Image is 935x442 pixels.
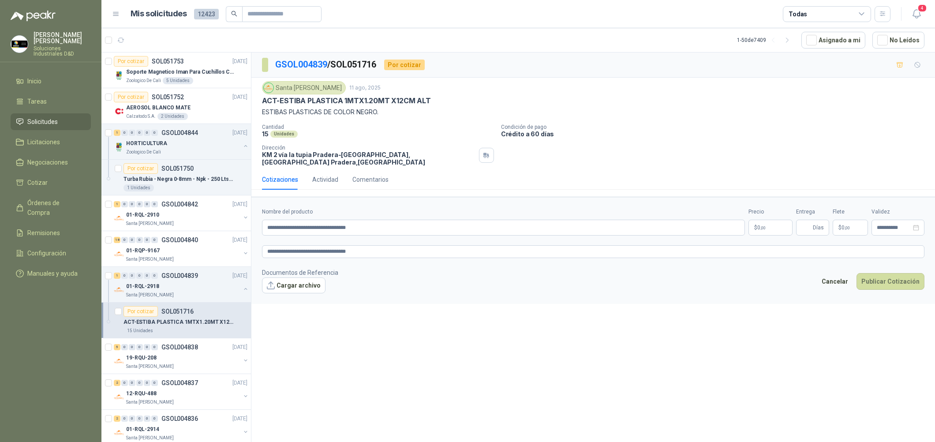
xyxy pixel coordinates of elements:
[114,249,124,259] img: Company Logo
[144,130,150,136] div: 0
[151,273,158,279] div: 0
[144,237,150,243] div: 0
[114,199,249,227] a: 1 0 0 0 0 0 GSOL004842[DATE] Company Logo01-RQL-2910Santa [PERSON_NAME]
[144,273,150,279] div: 0
[161,416,198,422] p: GSOL004836
[262,268,338,277] p: Documentos de Referencia
[114,344,120,350] div: 5
[157,113,188,120] div: 2 Unidades
[126,211,159,219] p: 01-RQL-2910
[161,273,198,279] p: GSOL004839
[129,273,135,279] div: 0
[748,220,793,236] p: $0,00
[231,11,237,17] span: search
[129,237,135,243] div: 0
[121,273,128,279] div: 0
[833,220,868,236] p: $ 0,00
[262,145,475,151] p: Dirección
[126,113,156,120] p: Calzatodo S.A.
[114,127,249,156] a: 1 0 0 0 0 0 GSOL004844[DATE] Company LogoHORTICULTURAZoologico De Cali
[917,4,927,12] span: 4
[126,139,167,148] p: HORTICULTURA
[34,46,91,56] p: Soluciones Industriales D&D
[114,427,124,438] img: Company Logo
[126,77,161,84] p: Zoologico De Cali
[114,380,120,386] div: 2
[136,130,143,136] div: 0
[114,213,124,224] img: Company Logo
[264,83,273,93] img: Company Logo
[11,174,91,191] a: Cotizar
[232,236,247,244] p: [DATE]
[129,416,135,422] div: 0
[838,225,841,230] span: $
[11,93,91,110] a: Tareas
[161,201,198,207] p: GSOL004842
[123,175,233,184] p: Turba Rubia - Negra 0-8mm - Npk - 250 Lts - S200
[11,265,91,282] a: Manuales y ayuda
[27,157,68,167] span: Negociaciones
[126,363,174,370] p: Santa [PERSON_NAME]
[194,9,219,19] span: 12423
[262,81,346,94] div: Santa [PERSON_NAME]
[114,130,120,136] div: 1
[27,117,58,127] span: Solicitudes
[136,344,143,350] div: 0
[262,107,924,117] p: ESTIBAS PLASTICAS DE COLOR NEGRO.
[123,163,158,174] div: Por cotizar
[152,58,184,64] p: SOL051753
[833,208,868,216] label: Flete
[144,416,150,422] div: 0
[114,342,249,370] a: 5 0 0 0 0 0 GSOL004838[DATE] Company Logo19-RQU-208Santa [PERSON_NAME]
[813,220,824,235] span: Días
[871,208,924,216] label: Validez
[27,248,66,258] span: Configuración
[126,104,191,112] p: AEROSOL BLANCO MATE
[161,130,198,136] p: GSOL004844
[136,237,143,243] div: 0
[101,88,251,124] a: Por cotizarSOL051752[DATE] Company LogoAEROSOL BLANCO MATECalzatodo S.A.2 Unidades
[151,237,158,243] div: 0
[845,225,850,230] span: ,00
[121,130,128,136] div: 0
[909,6,924,22] button: 4
[232,343,247,352] p: [DATE]
[262,208,745,216] label: Nombre del producto
[27,178,48,187] span: Cotizar
[501,130,931,138] p: Crédito a 60 días
[114,92,148,102] div: Por cotizar
[101,52,251,88] a: Por cotizarSOL051753[DATE] Company LogoSoporte Magnetico Iman Para Cuchillos Cocina 37.5 Cm De Lu...
[126,247,160,255] p: 01-RQP-9167
[126,282,159,291] p: 01-RQL-2918
[501,124,931,130] p: Condición de pago
[801,32,865,49] button: Asignado a mi
[126,256,174,263] p: Santa [PERSON_NAME]
[796,208,829,216] label: Entrega
[262,151,475,166] p: KM 2 vía la tupia Pradera-[GEOGRAPHIC_DATA], [GEOGRAPHIC_DATA] Pradera , [GEOGRAPHIC_DATA]
[872,32,924,49] button: No Leídos
[121,201,128,207] div: 0
[126,390,157,398] p: 12-RQU-488
[232,200,247,209] p: [DATE]
[161,237,198,243] p: GSOL004840
[121,380,128,386] div: 0
[121,416,128,422] div: 0
[151,380,158,386] div: 0
[232,415,247,423] p: [DATE]
[27,228,60,238] span: Remisiones
[101,160,251,195] a: Por cotizarSOL051750Turba Rubia - Negra 0-8mm - Npk - 250 Lts - S2001 Unidades
[11,195,91,221] a: Órdenes de Compra
[126,220,174,227] p: Santa [PERSON_NAME]
[161,380,198,386] p: GSOL004837
[312,175,338,184] div: Actividad
[27,97,47,106] span: Tareas
[114,56,148,67] div: Por cotizar
[232,57,247,66] p: [DATE]
[841,225,850,230] span: 0
[114,285,124,295] img: Company Logo
[144,344,150,350] div: 0
[262,124,494,130] p: Cantidad
[114,235,249,263] a: 18 0 0 0 0 0 GSOL004840[DATE] Company Logo01-RQP-9167Santa [PERSON_NAME]
[101,303,251,338] a: Por cotizarSOL051716ACT-ESTIBA PLASTICA 1MTX1.20MT X12CM ALT15 Unidades
[748,208,793,216] label: Precio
